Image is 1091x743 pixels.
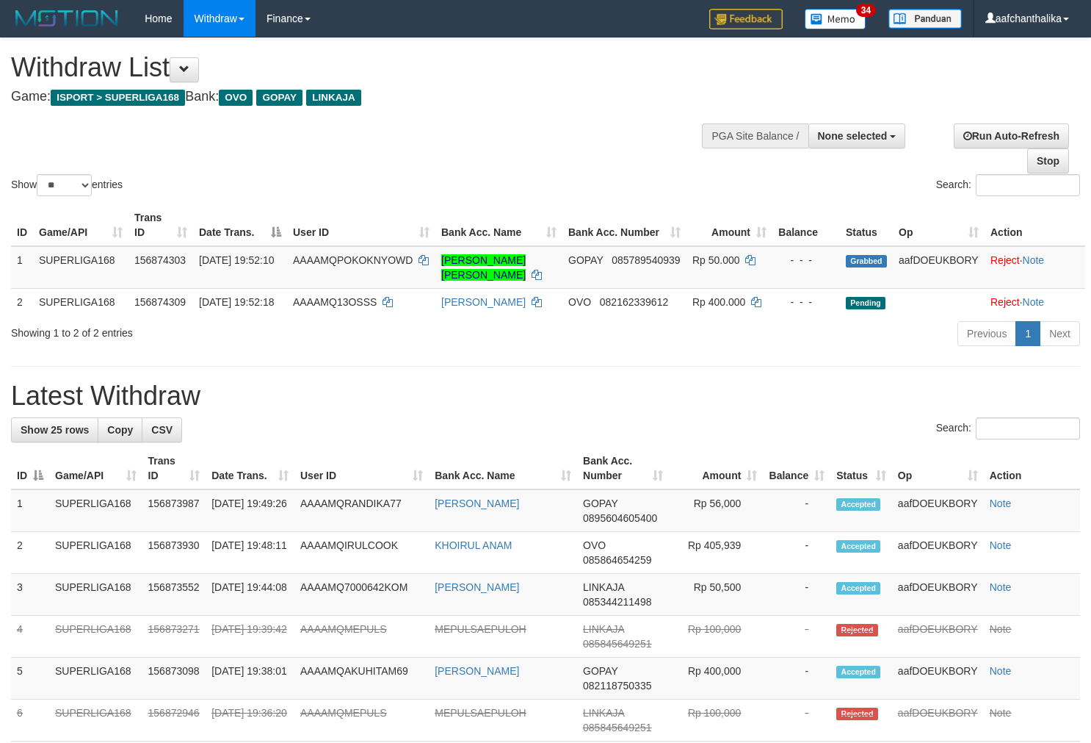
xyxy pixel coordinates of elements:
[985,204,1085,246] th: Action
[763,700,830,742] td: -
[11,174,123,196] label: Show entries
[142,574,206,616] td: 156873552
[293,254,413,266] span: AAAAMQPOKOKNYOWD
[294,700,429,742] td: AAAAMQMEPULS
[990,707,1012,719] a: Note
[206,574,294,616] td: [DATE] 19:44:08
[107,424,133,436] span: Copy
[199,296,274,308] span: [DATE] 19:52:18
[600,296,668,308] span: Copy 082162339612 to clipboard
[990,539,1012,551] a: Note
[985,288,1085,315] td: ·
[294,448,429,489] th: User ID: activate to sort column ascending
[256,90,302,106] span: GOPAY
[568,254,603,266] span: GOPAY
[294,574,429,616] td: AAAAMQ7000642KOM
[142,417,182,442] a: CSV
[49,700,142,742] td: SUPERLIGA168
[583,596,651,608] span: Copy 085344211498 to clipboard
[990,581,1012,593] a: Note
[1027,148,1069,173] a: Stop
[763,658,830,700] td: -
[583,498,617,509] span: GOPAY
[219,90,253,106] span: OVO
[435,204,562,246] th: Bank Acc. Name: activate to sort column ascending
[11,658,49,700] td: 5
[763,489,830,532] td: -
[583,623,624,635] span: LINKAJA
[441,296,526,308] a: [PERSON_NAME]
[836,624,877,636] span: Rejected
[892,448,984,489] th: Op: activate to sort column ascending
[142,616,206,658] td: 156873271
[778,295,834,309] div: - - -
[11,246,33,289] td: 1
[984,448,1080,489] th: Action
[49,616,142,658] td: SUPERLIGA168
[669,448,763,489] th: Amount: activate to sort column ascending
[1015,321,1040,346] a: 1
[846,255,887,268] span: Grabbed
[11,7,123,29] img: MOTION_logo.png
[206,700,294,742] td: [DATE] 19:36:20
[199,254,274,266] span: [DATE] 19:52:10
[583,512,657,524] span: Copy 0895604605400 to clipboard
[128,204,193,246] th: Trans ID: activate to sort column ascending
[686,204,772,246] th: Amount: activate to sort column ascending
[1040,321,1080,346] a: Next
[846,297,885,309] span: Pending
[11,320,443,340] div: Showing 1 to 2 of 2 entries
[936,174,1080,196] label: Search:
[836,582,880,595] span: Accepted
[37,174,92,196] select: Showentries
[892,574,984,616] td: aafDOEUKBORY
[206,616,294,658] td: [DATE] 19:39:42
[892,658,984,700] td: aafDOEUKBORY
[892,700,984,742] td: aafDOEUKBORY
[193,204,287,246] th: Date Trans.: activate to sort column descending
[856,4,876,17] span: 34
[11,53,713,82] h1: Withdraw List
[441,254,526,281] a: [PERSON_NAME] [PERSON_NAME]
[583,638,651,650] span: Copy 085845649251 to clipboard
[49,448,142,489] th: Game/API: activate to sort column ascending
[435,539,512,551] a: KHOIRUL ANAM
[669,616,763,658] td: Rp 100,000
[976,174,1080,196] input: Search:
[957,321,1016,346] a: Previous
[763,448,830,489] th: Balance: activate to sort column ascending
[206,532,294,574] td: [DATE] 19:48:11
[435,581,519,593] a: [PERSON_NAME]
[836,540,880,553] span: Accepted
[306,90,361,106] span: LINKAJA
[772,204,840,246] th: Balance
[293,296,377,308] span: AAAAMQ13OSSS
[990,665,1012,677] a: Note
[888,9,962,29] img: panduan.png
[142,700,206,742] td: 156872946
[692,254,740,266] span: Rp 50.000
[669,489,763,532] td: Rp 56,000
[583,539,606,551] span: OVO
[583,581,624,593] span: LINKAJA
[11,700,49,742] td: 6
[702,123,808,148] div: PGA Site Balance /
[763,616,830,658] td: -
[577,448,669,489] th: Bank Acc. Number: activate to sort column ascending
[1023,254,1045,266] a: Note
[11,204,33,246] th: ID
[818,130,888,142] span: None selected
[669,532,763,574] td: Rp 405,939
[435,665,519,677] a: [PERSON_NAME]
[33,288,128,315] td: SUPERLIGA168
[142,489,206,532] td: 156873987
[692,296,745,308] span: Rp 400.000
[33,246,128,289] td: SUPERLIGA168
[562,204,686,246] th: Bank Acc. Number: activate to sort column ascending
[21,424,89,436] span: Show 25 rows
[836,666,880,678] span: Accepted
[49,532,142,574] td: SUPERLIGA168
[33,204,128,246] th: Game/API: activate to sort column ascending
[892,616,984,658] td: aafDOEUKBORY
[985,246,1085,289] td: ·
